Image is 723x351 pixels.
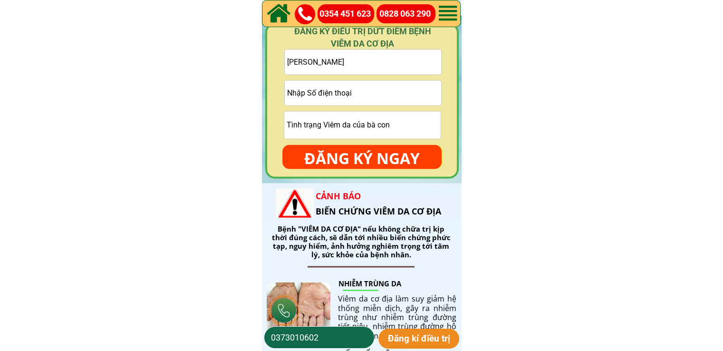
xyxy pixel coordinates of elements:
h4: ĐĂNG KÝ ĐIỀU TRỊ DỨT ĐIỂM BỆNH VIÊM DA CƠ ĐỊA [280,25,445,49]
a: 0354 451 623 [319,7,376,21]
h2: NHIỄM TRÙNG DA [338,279,441,289]
p: Đăng kí điều trị [378,329,460,349]
input: Họ và tên [285,49,441,74]
div: Bệnh "VIÊM DA CƠ ĐỊA" nếu không chữa trị kịp thời đúng cách, sẽ dẫn tới nhiều biến chứng phức tạp... [270,224,453,259]
input: Vui lòng nhập ĐÚNG SỐ ĐIỆN THOẠI [285,80,441,105]
p: ĐĂNG KÝ NGAY [282,145,442,172]
h2: BIẾN CHỨNG VIÊM DA CƠ ĐỊA [316,188,457,219]
div: Viêm da cơ địa làm suy giảm hệ thống miễn dịch, gây ra nhiễm trùng như nhiễm trùng đường tiết niệ... [338,294,456,340]
span: CẢNH BÁO [316,190,361,202]
input: Tình trạng Viêm da của bà con [284,111,441,138]
a: 0828 063 290 [379,7,436,21]
input: Số điện thoại [269,327,370,348]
